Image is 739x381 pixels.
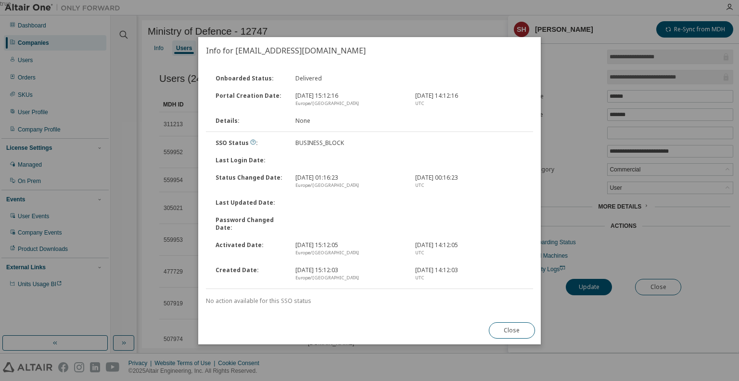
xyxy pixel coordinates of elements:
[295,274,404,282] div: Europe/[GEOGRAPHIC_DATA]
[295,249,404,257] div: Europe/[GEOGRAPHIC_DATA]
[210,139,290,147] div: SSO Status :
[489,322,535,339] button: Close
[409,266,529,282] div: [DATE] 14:12:03
[210,199,290,207] div: Last Updated Date :
[409,92,529,107] div: [DATE] 14:12:16
[290,75,409,82] div: Delivered
[210,266,290,282] div: Created Date :
[409,174,529,189] div: [DATE] 00:16:23
[290,266,409,282] div: [DATE] 15:12:03
[290,117,409,125] div: None
[210,241,290,257] div: Activated Date :
[210,216,290,232] div: Password Changed Date :
[290,139,409,147] div: BUSINESS_BLOCK
[415,274,523,282] div: UTC
[415,249,523,257] div: UTC
[415,182,523,189] div: UTC
[198,37,541,64] h2: Info for [EMAIL_ADDRESS][DOMAIN_NAME]
[409,241,529,257] div: [DATE] 14:12:05
[290,241,409,257] div: [DATE] 15:12:05
[210,92,290,107] div: Portal Creation Date :
[290,174,409,189] div: [DATE] 01:16:23
[295,182,404,189] div: Europe/[GEOGRAPHIC_DATA]
[210,117,290,125] div: Details :
[206,297,533,305] div: No action available for this SSO status
[415,100,523,107] div: UTC
[210,157,290,164] div: Last Login Date :
[295,100,404,107] div: Europe/[GEOGRAPHIC_DATA]
[210,174,290,189] div: Status Changed Date :
[210,75,290,82] div: Onboarded Status :
[290,92,409,107] div: [DATE] 15:12:16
